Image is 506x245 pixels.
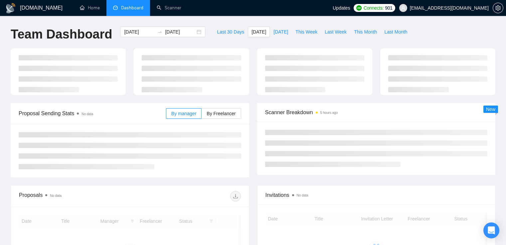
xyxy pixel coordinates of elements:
div: Open Intercom Messenger [483,222,499,238]
button: Last Week [321,27,350,37]
span: No data [297,194,308,197]
button: Last Month [381,27,411,37]
span: swap-right [157,29,162,35]
span: dashboard [113,5,118,10]
span: Last 30 Days [217,28,244,36]
span: This Month [354,28,377,36]
button: setting [493,3,503,13]
h1: Team Dashboard [11,27,112,42]
img: logo [5,3,16,14]
span: Connects: [364,4,384,12]
time: 5 hours ago [320,111,338,115]
span: Dashboard [121,5,143,11]
span: Scanner Breakdown [265,108,488,117]
button: Last 30 Days [213,27,248,37]
button: [DATE] [248,27,270,37]
input: Start date [124,28,154,36]
a: searchScanner [157,5,181,11]
span: Last Month [384,28,407,36]
span: No data [50,194,62,198]
span: This Week [295,28,317,36]
input: End date [165,28,195,36]
span: to [157,29,162,35]
a: setting [493,5,503,11]
span: Proposal Sending Stats [19,109,166,118]
a: homeHome [80,5,100,11]
span: setting [493,5,503,11]
span: By Freelancer [207,111,236,116]
span: user [401,6,406,10]
span: [DATE] [273,28,288,36]
span: No data [82,112,93,116]
button: This Week [292,27,321,37]
button: [DATE] [270,27,292,37]
img: upwork-logo.png [356,5,362,11]
div: Proposals [19,191,130,202]
span: Last Week [325,28,347,36]
button: This Month [350,27,381,37]
span: [DATE] [252,28,266,36]
span: By manager [171,111,196,116]
span: New [486,107,495,112]
span: Updates [333,5,350,11]
span: Invitations [265,191,487,199]
span: 901 [385,4,392,12]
